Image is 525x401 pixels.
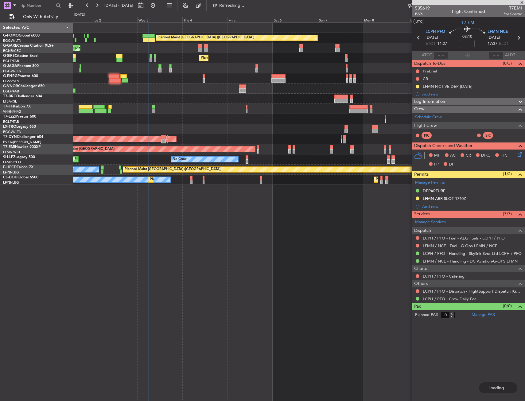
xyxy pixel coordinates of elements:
[488,41,497,47] span: 17:37
[414,122,437,129] span: Flight Crew
[3,145,41,149] a: T7-EMIHawker 900XP
[466,153,471,159] span: CR
[422,52,432,58] span: ATOT
[488,35,500,41] span: [DATE]
[472,312,495,318] a: Manage PAX
[3,34,40,37] a: G-FOMOGlobal 6000
[3,89,19,94] a: EGLF/FAB
[426,35,438,41] span: [DATE]
[3,125,36,129] a: LX-TROLegacy 650
[3,79,19,84] a: EGSS/STN
[414,60,445,67] span: Dispatch To-Dos
[423,296,476,302] a: LCPH / PFO - Crew Daily Fee
[7,12,67,22] button: Only With Activity
[415,219,446,225] a: Manage Services
[479,382,517,393] div: Loading...
[415,312,438,318] label: Planned PAX
[423,243,497,248] a: LFMN / NCE - Fuel - G-Ops LFMN / NCE
[273,17,318,22] div: Sat 6
[75,155,143,164] div: Planned Maint Nice ([GEOGRAPHIC_DATA])
[414,211,430,218] span: Services
[3,59,19,63] a: EGLF/FAB
[3,125,16,129] span: LX-TRO
[422,91,522,97] div: Add new
[3,140,41,144] a: EVRA/[PERSON_NAME]
[434,153,440,159] span: MF
[3,145,15,149] span: T7-EMI
[414,280,428,287] span: Others
[3,44,17,48] span: G-GARE
[3,180,19,185] a: LFPB/LBG
[503,60,512,67] span: (0/3)
[452,8,485,15] div: Flight Confirmed
[56,145,115,154] div: Planned Maint [GEOGRAPHIC_DATA]
[3,165,33,169] a: F-HECDFalcon 7X
[3,74,17,78] span: G-ENRG
[3,105,14,108] span: T7-FFI
[3,109,21,114] a: VHHH/HKG
[3,150,21,154] a: LFMN/NCE
[422,204,522,209] div: Add new
[437,41,447,47] span: 14:27
[414,265,429,272] span: Charter
[423,68,437,74] div: Prebrief
[16,15,65,19] span: Only With Activity
[414,106,425,113] span: Crew
[210,1,247,10] button: Refreshing...
[3,54,15,58] span: G-SIRS
[423,289,522,294] a: LCPH / PFO - Dispatch - FlightSupport Dispatch [GEOGRAPHIC_DATA]
[3,155,35,159] a: 9H-LPZLegacy 500
[415,11,430,17] span: P2/6
[434,52,448,59] input: --:--
[3,135,17,139] span: T7-DYN
[227,17,273,22] div: Fri 5
[3,95,16,98] span: T7-BRE
[499,41,509,47] span: ELDT
[3,49,21,53] a: EGNR/CEG
[426,41,436,47] span: ETOT
[318,17,363,22] div: Sun 7
[125,165,221,174] div: Planned Maint [GEOGRAPHIC_DATA] ([GEOGRAPHIC_DATA])
[423,196,466,201] div: LFMN ARR SLOT 1740Z
[414,98,445,105] span: Leg Information
[495,133,508,138] div: - -
[503,211,512,217] span: (3/7)
[3,34,19,37] span: G-FOMO
[414,19,424,24] button: UTC
[414,303,421,310] span: Pax
[500,153,507,159] span: FFC
[3,64,17,68] span: G-JAGA
[363,17,408,22] div: Mon 8
[3,105,31,108] a: T7-FFIFalcon 7X
[415,5,430,11] span: 535619
[3,115,16,119] span: T7-LZZI
[157,33,254,42] div: Planned Maint [GEOGRAPHIC_DATA] ([GEOGRAPHIC_DATA])
[3,176,38,179] a: CS-DOUGlobal 6500
[426,29,445,35] span: LCPH PFO
[423,76,428,81] div: CB
[433,133,447,138] div: - -
[415,180,445,186] a: Manage Permits
[450,153,456,159] span: AC
[3,38,21,43] a: EGGW/LTN
[449,162,454,168] span: DP
[3,119,19,124] a: EGLF/FAB
[415,114,442,120] a: Schedule Crew
[3,74,38,78] a: G-ENRGPraetor 600
[137,17,182,22] div: Wed 3
[3,44,54,48] a: G-GARECessna Citation XLS+
[481,153,490,159] span: DFC,
[3,99,17,104] a: LTBA/ISL
[461,19,476,26] span: T7-EMI
[92,17,137,22] div: Tue 2
[3,64,39,68] a: G-JAGAPhenom 300
[3,69,21,73] a: EGGW/LTN
[3,160,21,165] a: LFMD/CEQ
[414,171,429,178] span: Permits
[434,162,439,168] span: FP
[505,52,515,58] span: ALDT
[483,132,493,139] div: SIC
[423,236,505,241] a: LCPH / PFO - Fuel - AEG Fuels - LCPH / PFO
[423,84,472,89] div: LFMN FICTIVE DEP [DATE]
[3,84,45,88] a: G-VNORChallenger 650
